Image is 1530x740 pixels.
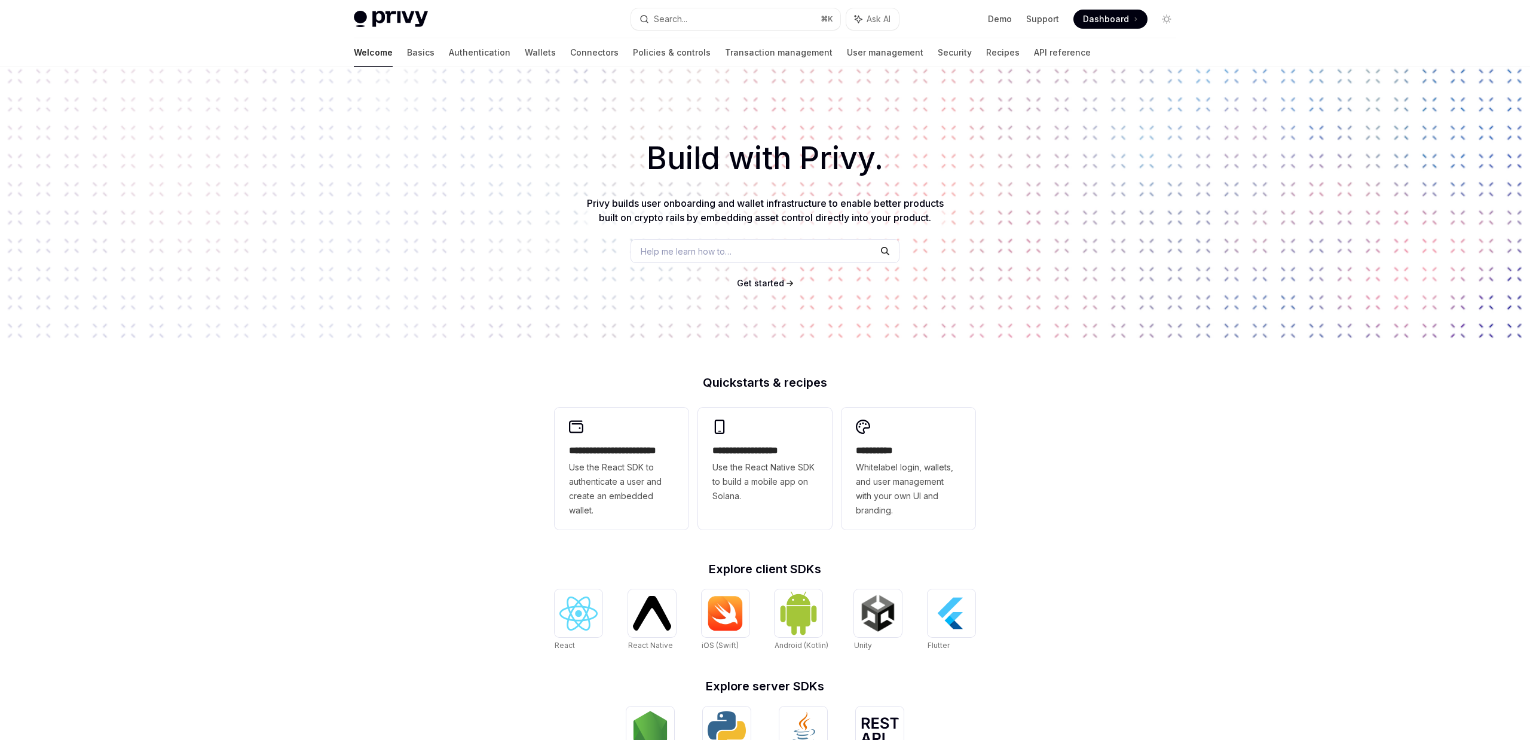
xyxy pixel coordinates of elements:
[712,460,818,503] span: Use the React Native SDK to build a mobile app on Solana.
[988,13,1012,25] a: Demo
[555,377,975,389] h2: Quickstarts & recipes
[775,641,828,650] span: Android (Kotlin)
[841,408,975,530] a: **** *****Whitelabel login, wallets, and user management with your own UI and branding.
[1157,10,1176,29] button: Toggle dark mode
[555,680,975,692] h2: Explore server SDKs
[641,245,732,258] span: Help me learn how to…
[854,589,902,652] a: UnityUnity
[569,460,674,518] span: Use the React SDK to authenticate a user and create an embedded wallet.
[559,597,598,631] img: React
[928,641,950,650] span: Flutter
[737,277,784,289] a: Get started
[779,591,818,635] img: Android (Kotlin)
[525,38,556,67] a: Wallets
[555,641,575,650] span: React
[706,595,745,631] img: iOS (Swift)
[354,11,428,27] img: light logo
[19,135,1511,182] h1: Build with Privy.
[555,589,602,652] a: ReactReact
[628,589,676,652] a: React NativeReact Native
[859,594,897,632] img: Unity
[928,589,975,652] a: FlutterFlutter
[846,8,899,30] button: Ask AI
[986,38,1020,67] a: Recipes
[698,408,832,530] a: **** **** **** ***Use the React Native SDK to build a mobile app on Solana.
[847,38,923,67] a: User management
[633,38,711,67] a: Policies & controls
[725,38,833,67] a: Transaction management
[587,197,944,224] span: Privy builds user onboarding and wallet infrastructure to enable better products built on crypto ...
[737,278,784,288] span: Get started
[654,12,687,26] div: Search...
[821,14,833,24] span: ⌘ K
[449,38,510,67] a: Authentication
[633,596,671,630] img: React Native
[570,38,619,67] a: Connectors
[631,8,840,30] button: Search...⌘K
[775,589,828,652] a: Android (Kotlin)Android (Kotlin)
[628,641,673,650] span: React Native
[854,641,872,650] span: Unity
[1083,13,1129,25] span: Dashboard
[932,594,971,632] img: Flutter
[1073,10,1147,29] a: Dashboard
[702,589,749,652] a: iOS (Swift)iOS (Swift)
[407,38,434,67] a: Basics
[938,38,972,67] a: Security
[1034,38,1091,67] a: API reference
[354,38,393,67] a: Welcome
[555,563,975,575] h2: Explore client SDKs
[702,641,739,650] span: iOS (Swift)
[1026,13,1059,25] a: Support
[867,13,891,25] span: Ask AI
[856,460,961,518] span: Whitelabel login, wallets, and user management with your own UI and branding.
